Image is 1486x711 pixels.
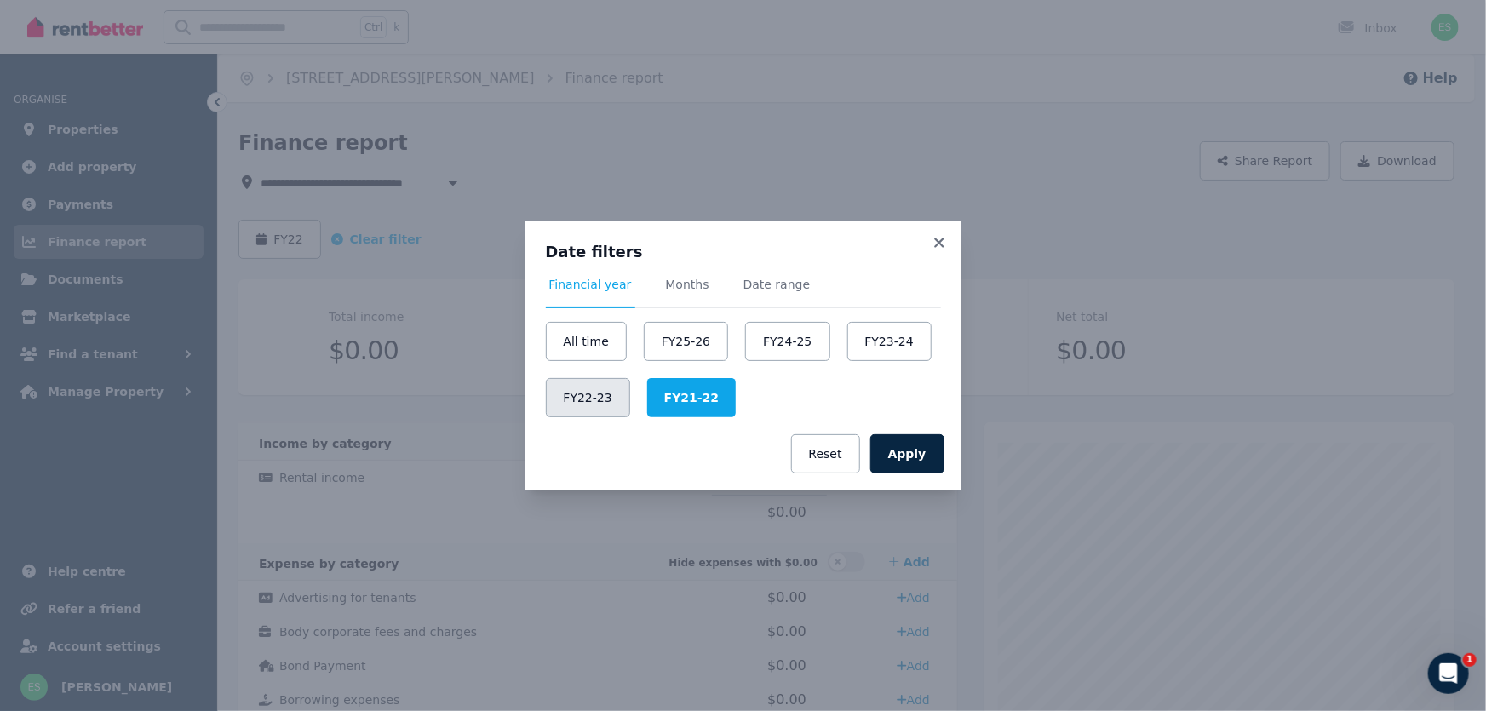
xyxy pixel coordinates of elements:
[666,276,709,293] span: Months
[791,434,860,473] button: Reset
[546,242,941,262] h3: Date filters
[647,378,736,417] button: FY21-22
[546,378,630,417] button: FY22-23
[546,276,941,308] nav: Tabs
[870,434,944,473] button: Apply
[1463,653,1477,667] span: 1
[745,322,829,361] button: FY24-25
[1428,653,1469,694] iframe: Intercom live chat
[549,276,632,293] span: Financial year
[847,322,932,361] button: FY23-24
[644,322,728,361] button: FY25-26
[743,276,811,293] span: Date range
[546,322,627,361] button: All time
